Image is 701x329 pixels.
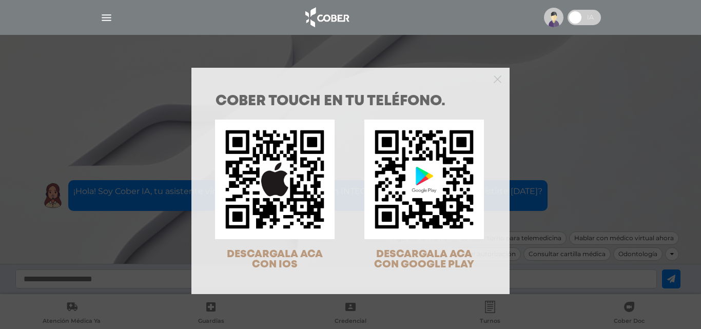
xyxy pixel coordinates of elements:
[374,249,474,269] span: DESCARGALA ACA CON GOOGLE PLAY
[216,94,485,109] h1: COBER TOUCH en tu teléfono.
[494,74,501,83] button: Close
[215,120,335,239] img: qr-code
[364,120,484,239] img: qr-code
[227,249,323,269] span: DESCARGALA ACA CON IOS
